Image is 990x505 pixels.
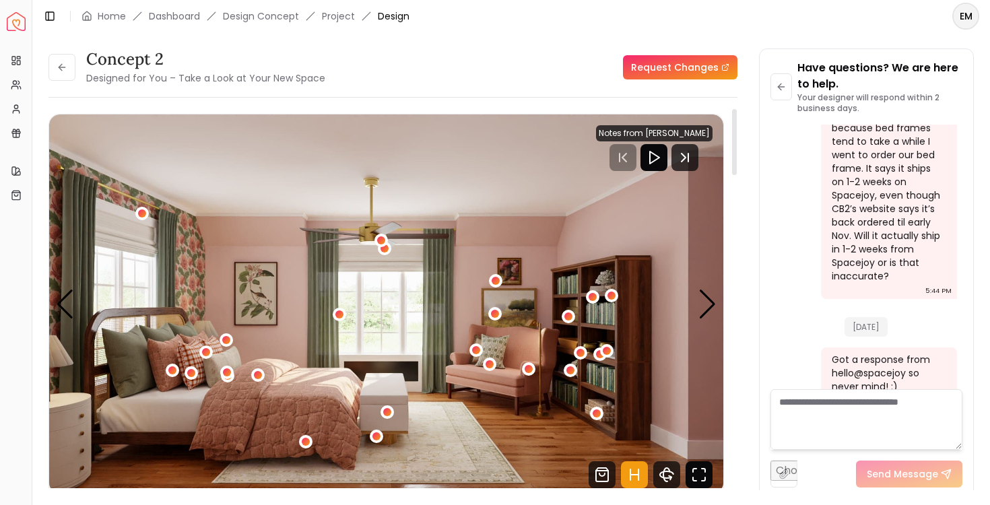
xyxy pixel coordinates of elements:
[646,149,662,166] svg: Play
[7,12,26,31] a: Spacejoy
[81,9,409,23] nav: breadcrumb
[322,9,355,23] a: Project
[596,125,713,141] div: Notes from [PERSON_NAME]
[49,114,723,494] div: Carousel
[223,9,299,23] li: Design Concept
[49,114,723,494] div: 1 / 5
[623,55,737,79] a: Request Changes
[925,284,952,298] div: 5:44 PM
[49,114,723,494] img: Design Render 1
[86,48,325,70] h3: concept 2
[832,353,944,393] div: Got a response from hello@spacejoy so never mind! :)
[832,108,944,283] div: Hi [PERSON_NAME] - because bed frames tend to take a while I went to order our bed frame. It says...
[698,290,717,319] div: Next slide
[797,60,962,92] p: Have questions? We are here to help.
[671,144,698,171] svg: Next Track
[56,290,74,319] div: Previous slide
[378,9,409,23] span: Design
[954,4,978,28] span: EM
[98,9,126,23] a: Home
[7,12,26,31] img: Spacejoy Logo
[845,317,888,337] span: [DATE]
[686,461,713,488] svg: Fullscreen
[86,71,325,85] small: Designed for You – Take a Look at Your New Space
[621,461,648,488] svg: Hotspots Toggle
[149,9,200,23] a: Dashboard
[797,92,962,114] p: Your designer will respond within 2 business days.
[653,461,680,488] svg: 360 View
[589,461,616,488] svg: Shop Products from this design
[952,3,979,30] button: EM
